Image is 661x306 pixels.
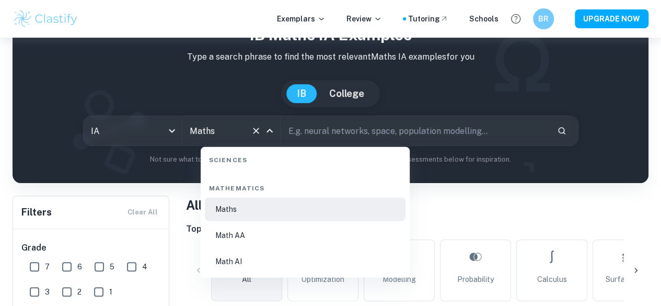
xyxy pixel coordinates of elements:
button: College [319,84,375,103]
li: Math AA [205,223,405,247]
span: 6 [77,261,82,273]
span: 4 [142,261,147,273]
button: BR [533,8,554,29]
div: The Arts [205,274,405,296]
img: Clastify logo [13,8,79,29]
p: Review [346,13,382,25]
p: Exemplars [277,13,326,25]
h6: Grade [21,242,161,254]
span: Optimization [301,274,344,285]
button: Close [262,123,277,138]
span: 1 [109,286,112,298]
span: All [242,274,251,285]
button: Search [553,122,571,140]
h1: All Maths IA Examples [186,196,648,214]
h6: BR [538,13,550,25]
button: IB [286,84,317,103]
h6: Filters [21,205,52,220]
span: 7 [45,261,50,273]
p: Not sure what to search for? You can always look through our example Internal Assessments below f... [21,154,640,165]
span: Modelling [382,274,416,285]
span: Surface Area [606,274,651,285]
input: E.g. neural networks, space, population modelling... [281,116,549,145]
li: Maths [205,197,405,221]
div: Sciences [205,147,405,169]
button: Clear [249,123,263,138]
button: UPGRADE NOW [575,9,648,28]
button: Help and Feedback [507,10,525,28]
p: Type a search phrase to find the most relevant Maths IA examples for you [21,51,640,63]
li: Math AI [205,250,405,274]
a: Tutoring [408,13,448,25]
span: Calculus [537,274,567,285]
div: Mathematics [205,175,405,197]
span: 5 [110,261,114,273]
div: IA [84,116,182,145]
span: Probability [457,274,494,285]
h6: Topic [186,223,648,235]
a: Schools [469,13,498,25]
span: 2 [77,286,82,298]
span: 3 [45,286,50,298]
